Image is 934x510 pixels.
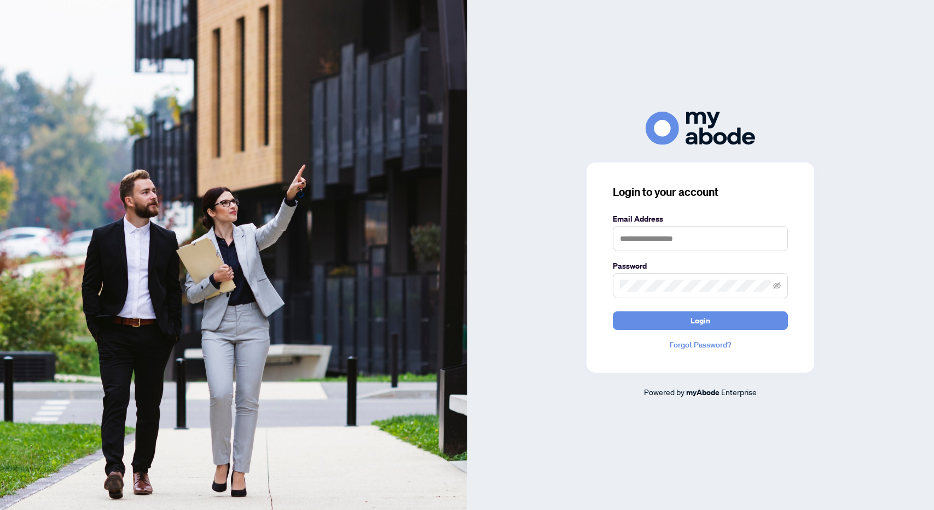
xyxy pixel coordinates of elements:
[773,282,781,289] span: eye-invisible
[644,387,684,397] span: Powered by
[613,184,788,200] h3: Login to your account
[613,260,788,272] label: Password
[691,312,710,329] span: Login
[721,387,757,397] span: Enterprise
[613,213,788,225] label: Email Address
[646,112,755,145] img: ma-logo
[686,386,720,398] a: myAbode
[613,339,788,351] a: Forgot Password?
[613,311,788,330] button: Login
